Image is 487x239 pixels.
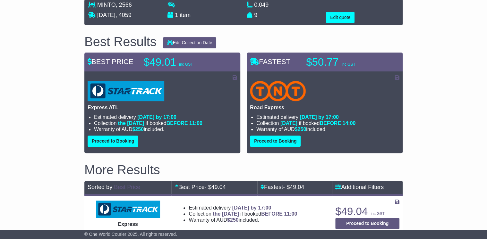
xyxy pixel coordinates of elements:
[306,56,386,69] p: $50.77
[94,114,237,120] li: Estimated delivery
[88,81,164,101] img: StarTrack: Express ATL
[213,211,239,217] span: the [DATE]
[254,2,269,8] span: 0.049
[175,184,226,190] a: Best Price- $49.04
[118,221,138,227] span: Express
[115,12,132,18] span: , 4059
[342,120,355,126] span: 14:00
[179,62,193,67] span: inc GST
[250,58,290,66] span: FASTEST
[114,184,140,190] a: Best Price
[261,184,304,190] a: Fastest- $49.04
[254,12,257,18] span: 9
[175,12,178,18] span: 1
[335,205,399,218] p: $49.04
[88,104,237,111] p: Express ATL
[232,205,271,210] span: [DATE] by 17:00
[163,37,217,48] button: Edit Collection Date
[290,184,304,190] span: 49.04
[137,114,176,120] span: [DATE] by 17:00
[88,136,138,147] button: Proceed to Booking
[205,184,226,190] span: - $
[180,12,191,18] span: item
[250,136,301,147] button: Proceed to Booking
[118,120,202,126] span: if booked
[81,35,160,49] div: Best Results
[297,127,306,132] span: 250
[335,218,399,229] button: Proceed to Booking
[211,184,226,190] span: 49.04
[261,211,283,217] span: BEFORE
[144,56,224,69] p: $49.01
[94,126,237,132] li: Warranty of AUD included.
[280,120,355,126] span: if booked
[280,120,297,126] span: [DATE]
[189,120,202,126] span: 11:00
[84,163,403,177] h2: More Results
[97,2,116,8] span: MINTO
[326,12,355,23] button: Edit quote
[189,211,297,217] li: Collection
[189,217,297,223] li: Warranty of AUD included.
[189,205,297,211] li: Estimated delivery
[283,184,304,190] span: - $
[84,232,177,237] span: © One World Courier 2025. All rights reserved.
[300,114,339,120] span: [DATE] by 17:00
[250,81,306,101] img: TNT Domestic: Road Express
[371,211,384,216] span: inc GST
[116,2,132,8] span: , 2566
[213,211,297,217] span: if booked
[88,184,112,190] span: Sorted by
[227,217,239,223] span: $
[256,120,399,126] li: Collection
[97,12,115,18] span: [DATE]
[341,62,355,67] span: inc GST
[135,127,144,132] span: 250
[118,120,144,126] span: the [DATE]
[250,104,399,111] p: Road Express
[94,120,237,126] li: Collection
[295,127,306,132] span: $
[335,184,384,190] a: Additional Filters
[167,120,188,126] span: BEFORE
[230,217,239,223] span: 250
[96,201,160,218] img: StarTrack: Express
[88,58,133,66] span: BEST PRICE
[132,127,144,132] span: $
[284,211,297,217] span: 11:00
[256,126,399,132] li: Warranty of AUD included.
[256,114,399,120] li: Estimated delivery
[320,120,341,126] span: BEFORE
